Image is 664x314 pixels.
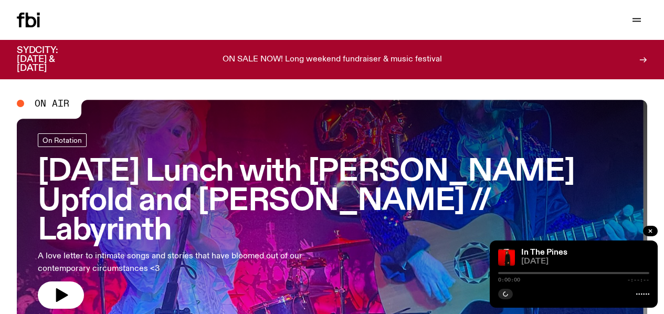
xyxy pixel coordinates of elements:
[43,137,82,144] span: On Rotation
[627,277,649,282] span: -:--:--
[38,133,626,308] a: [DATE] Lunch with [PERSON_NAME] Upfold and [PERSON_NAME] // LabyrinthA love letter to intimate so...
[521,248,567,257] a: In The Pines
[38,250,307,275] p: A love letter to intimate songs and stories that have bloomed out of our contemporary circumstanc...
[38,133,87,147] a: On Rotation
[223,55,442,65] p: ON SALE NOW! Long weekend fundraiser & music festival
[521,258,649,266] span: [DATE]
[17,46,84,73] h3: SYDCITY: [DATE] & [DATE]
[498,277,520,282] span: 0:00:00
[35,99,69,108] span: On Air
[38,158,626,245] h3: [DATE] Lunch with [PERSON_NAME] Upfold and [PERSON_NAME] // Labyrinth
